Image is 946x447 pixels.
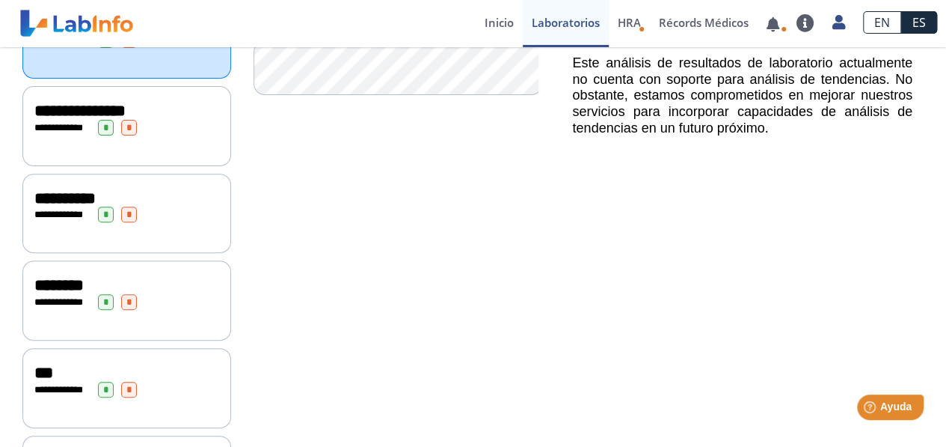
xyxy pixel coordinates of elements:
a: EN [863,11,901,34]
h5: Este análisis de resultados de laboratorio actualmente no cuenta con soporte para análisis de ten... [572,55,912,136]
a: ES [901,11,937,34]
iframe: Help widget launcher [813,389,930,431]
span: HRA [618,15,641,30]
